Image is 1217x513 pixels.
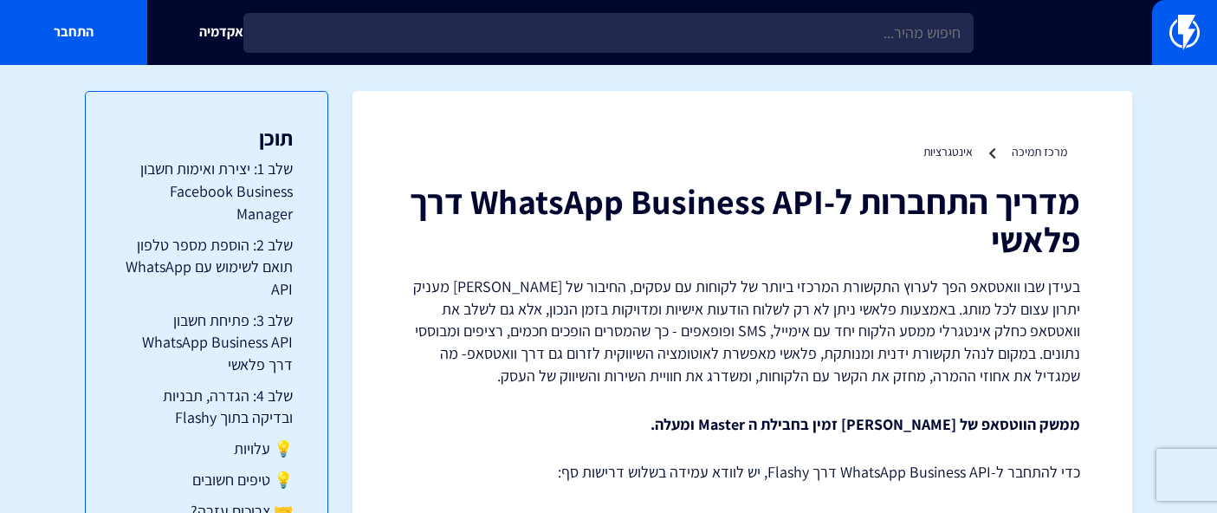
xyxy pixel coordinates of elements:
a: מרכז תמיכה [1012,144,1067,159]
input: חיפוש מהיר... [243,13,974,53]
h1: מדריך התחברות ל-WhatsApp Business API דרך פלאשי [405,182,1080,258]
a: אינטגרציות [923,144,973,159]
strong: ממשק הווטסאפ של [PERSON_NAME] זמין בחבילת ה Master ומעלה. [651,414,1080,434]
p: בעידן שבו וואטסאפ הפך לערוץ התקשורת המרכזי ביותר של לקוחות עם עסקים, החיבור של [PERSON_NAME] מעני... [405,276,1080,387]
a: שלב 1: יצירת ואימות חשבון Facebook Business Manager [120,158,293,224]
a: שלב 3: פתיחת חשבון WhatsApp Business API דרך פלאשי [120,309,293,376]
a: 💡 עלויות [120,438,293,460]
a: שלב 4: הגדרה, תבניות ובדיקה בתוך Flashy [120,385,293,429]
a: שלב 2: הוספת מספר טלפון תואם לשימוש עם WhatsApp API [120,234,293,301]
h3: תוכן [120,127,293,149]
p: כדי להתחבר ל-WhatsApp Business API דרך Flashy, יש לוודא עמידה בשלוש דרישות סף: [405,461,1080,484]
a: 💡 טיפים חשובים [120,469,293,491]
